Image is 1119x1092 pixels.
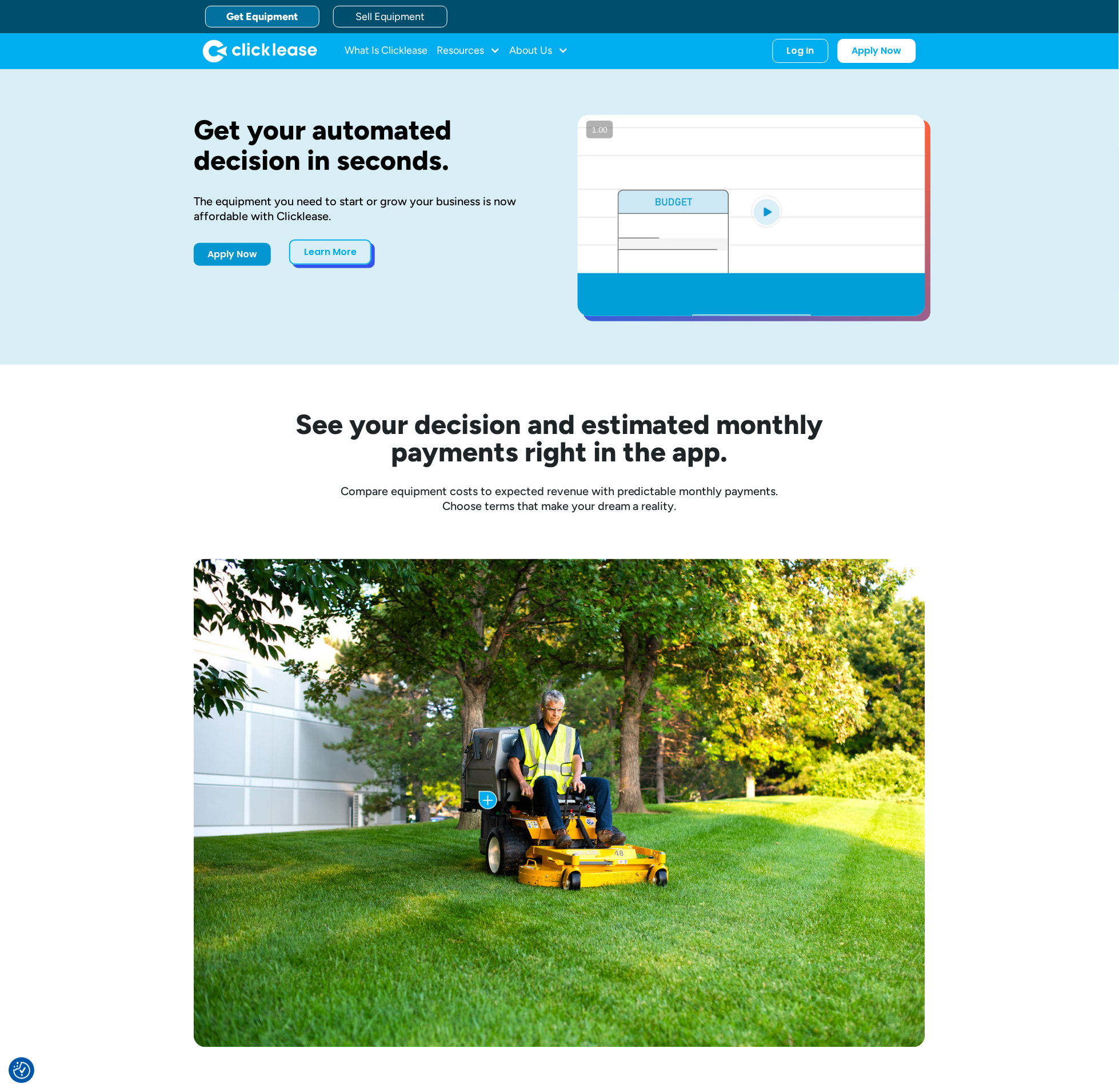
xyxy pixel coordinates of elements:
[194,194,541,224] div: The equipment you need to start or grow your business is now affordable with Clicklease.
[838,39,916,63] a: Apply Now
[437,39,500,62] div: Resources
[578,115,925,316] a: open lightbox
[509,39,568,62] div: About Us
[194,484,925,513] div: Compare equipment costs to expected revenue with predictable monthly payments. Choose terms that ...
[203,39,317,62] a: home
[203,39,317,62] img: Clicklease logo
[289,240,371,265] a: Learn More
[194,115,541,176] h1: Get your automated decision in seconds.
[13,1062,30,1079] button: Consent Preferences
[787,45,814,57] div: Log In
[13,1062,30,1079] img: Revisit consent button
[479,791,497,810] img: Plus icon with blue background
[752,196,782,228] img: Blue play button logo on a light blue circular background
[333,6,447,27] a: Sell Equipment
[345,39,427,62] a: What Is Clicklease
[239,411,880,465] h2: See your decision and estimated monthly payments right in the app.
[194,243,271,266] a: Apply Now
[205,6,319,27] a: Get Equipment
